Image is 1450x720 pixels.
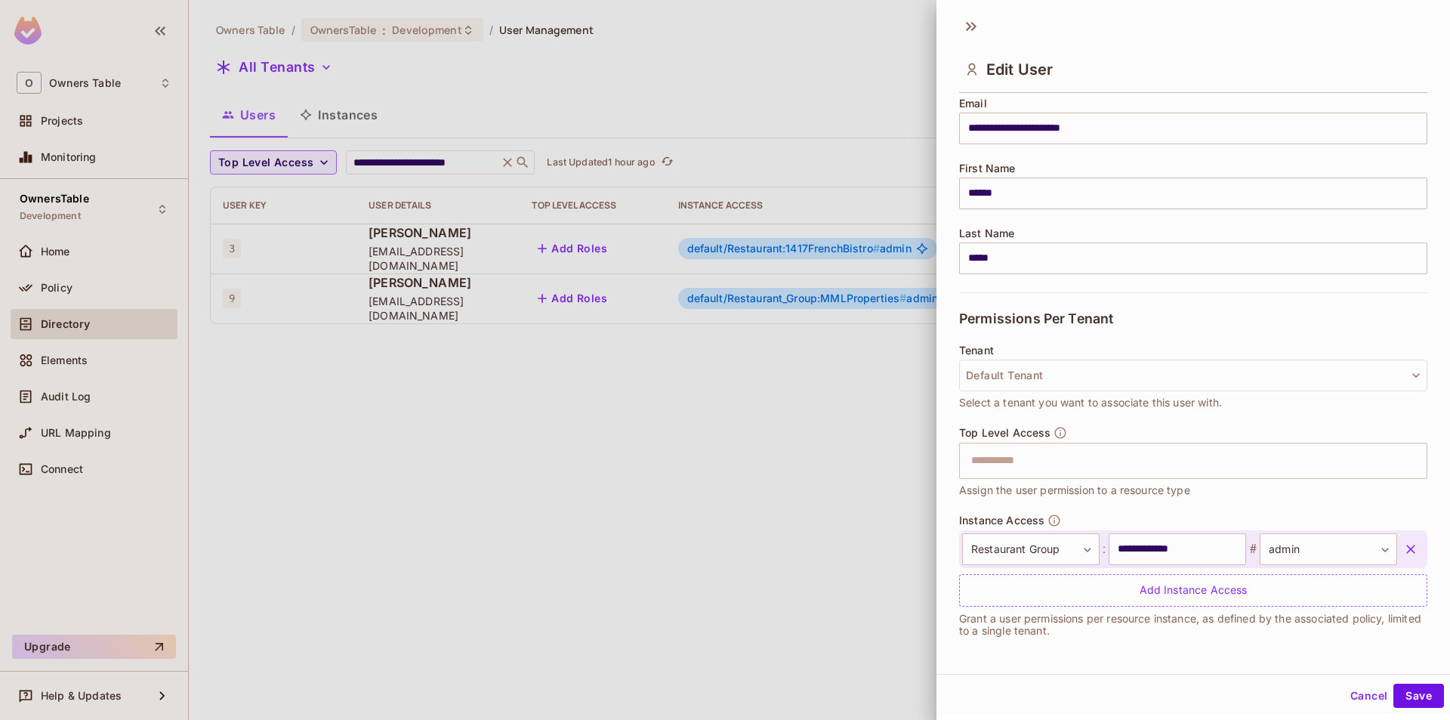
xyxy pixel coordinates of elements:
[959,574,1427,607] div: Add Instance Access
[1393,684,1444,708] button: Save
[959,162,1016,175] span: First Name
[959,515,1044,527] span: Instance Access
[959,394,1222,411] span: Select a tenant you want to associate this user with.
[959,482,1190,499] span: Assign the user permission to a resource type
[959,427,1050,439] span: Top Level Access
[1246,540,1260,558] span: #
[1100,540,1109,558] span: :
[959,311,1113,326] span: Permissions Per Tenant
[1260,533,1397,565] div: admin
[1344,684,1393,708] button: Cancel
[959,345,994,357] span: Tenant
[986,60,1053,79] span: Edit User
[959,227,1014,239] span: Last Name
[959,360,1427,391] button: Default Tenant
[959,97,987,110] span: Email
[959,613,1427,637] p: Grant a user permissions per resource instance, as defined by the associated policy, limited to a...
[1419,459,1422,462] button: Open
[962,533,1100,565] div: Restaurant Group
